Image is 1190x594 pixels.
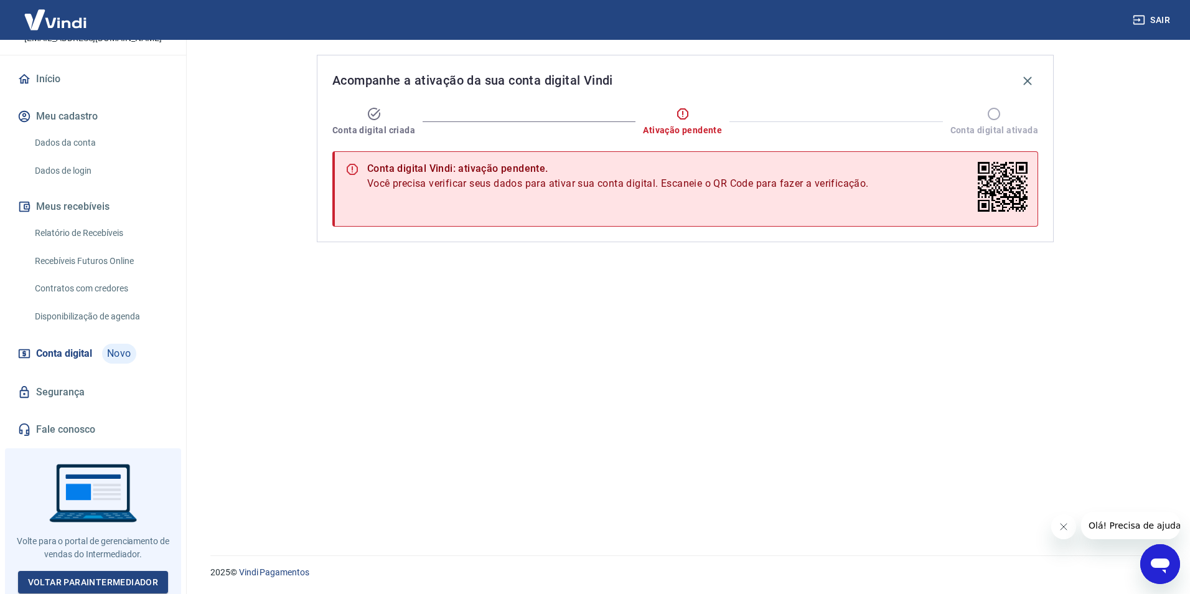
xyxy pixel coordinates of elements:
a: Contratos com credores [30,276,171,301]
a: Fale conosco [15,416,171,443]
span: Ativação pendente [643,124,722,136]
div: Conta digital Vindi: ativação pendente. [367,161,869,176]
a: Início [15,65,171,93]
button: Sair [1130,9,1175,32]
p: 2025 © [210,566,1160,579]
a: Voltar paraIntermediador [18,571,169,594]
span: Conta digital [36,345,92,362]
iframe: Mensagem da empresa [1081,512,1180,539]
span: Olá! Precisa de ajuda? [7,9,105,19]
iframe: Fechar mensagem [1051,514,1076,539]
span: Acompanhe a ativação da sua conta digital Vindi [332,70,613,90]
span: Novo [102,344,136,364]
button: Meu cadastro [15,103,171,130]
iframe: Botão para abrir a janela de mensagens [1140,544,1180,584]
span: Conta digital ativada [950,124,1038,136]
a: Recebíveis Futuros Online [30,248,171,274]
a: Dados da conta [30,130,171,156]
img: Vindi [15,1,96,39]
a: Vindi Pagamentos [239,567,309,577]
a: Disponibilização de agenda [30,304,171,329]
span: Você precisa verificar seus dados para ativar sua conta digital. Escaneie o QR Code para fazer a ... [367,176,869,191]
button: Meus recebíveis [15,193,171,220]
a: Segurança [15,379,171,406]
a: Conta digitalNovo [15,339,171,369]
a: Relatório de Recebíveis [30,220,171,246]
span: Conta digital criada [332,124,415,136]
a: Dados de login [30,158,171,184]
